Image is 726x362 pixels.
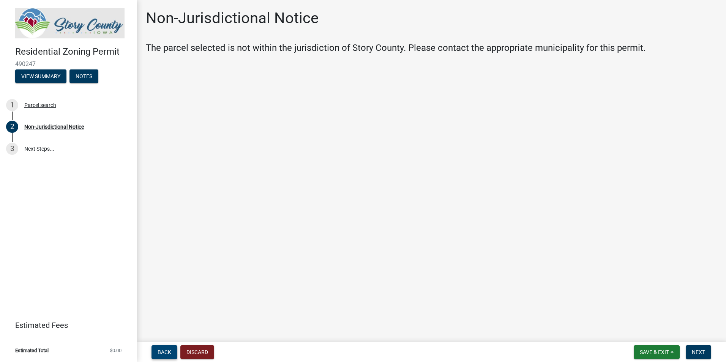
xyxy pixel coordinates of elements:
[110,348,122,353] span: $0.00
[634,345,680,359] button: Save & Exit
[6,121,18,133] div: 2
[15,46,131,57] h4: Residential Zoning Permit
[146,42,717,54] h4: The parcel selected is not within the jurisdiction of Story County. Please contact the appropriat...
[158,349,171,355] span: Back
[146,9,319,27] h1: Non-Jurisdictional Notice
[15,69,66,83] button: View Summary
[24,124,84,129] div: Non-Jurisdictional Notice
[69,74,98,80] wm-modal-confirm: Notes
[24,102,56,108] div: Parcel search
[15,348,49,353] span: Estimated Total
[152,345,177,359] button: Back
[15,74,66,80] wm-modal-confirm: Summary
[692,349,705,355] span: Next
[69,69,98,83] button: Notes
[6,318,125,333] a: Estimated Fees
[6,143,18,155] div: 3
[15,60,122,68] span: 490247
[686,345,711,359] button: Next
[15,8,125,38] img: Story County, Iowa
[640,349,669,355] span: Save & Exit
[180,345,214,359] button: Discard
[6,99,18,111] div: 1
